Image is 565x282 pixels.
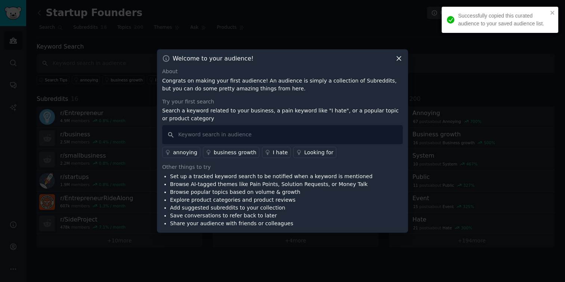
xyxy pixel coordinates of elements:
p: Congrats on making your first audience! An audience is simply a collection of Subreddits, but you... [162,77,403,93]
li: Save conversations to refer back to later [170,212,373,220]
p: Search a keyword related to your business, a pain keyword like "I hate", or a popular topic or pr... [162,107,403,123]
div: Try your first search [162,98,403,106]
div: About [162,68,403,75]
a: I hate [262,147,291,158]
li: Browse AI-tagged themes like Pain Points, Solution Requests, or Money Talk [170,180,373,188]
li: Browse popular topics based on volume & growth [170,188,373,196]
button: close [550,10,555,16]
a: annoying [162,147,200,158]
a: business growth [203,147,259,158]
div: Successfully copied this curated audience to your saved audience list. [458,12,548,28]
input: Keyword search in audience [162,125,403,144]
div: I hate [273,149,288,157]
li: Add suggested subreddits to your collection [170,204,373,212]
h3: Welcome to your audience! [173,55,254,62]
div: annoying [173,149,197,157]
div: Looking for [304,149,333,157]
div: business growth [214,149,256,157]
a: Looking for [293,147,336,158]
li: Explore product categories and product reviews [170,196,373,204]
div: Other things to try [162,163,403,171]
li: Set up a tracked keyword search to be notified when a keyword is mentioned [170,173,373,180]
li: Share your audience with friends or colleagues [170,220,373,227]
